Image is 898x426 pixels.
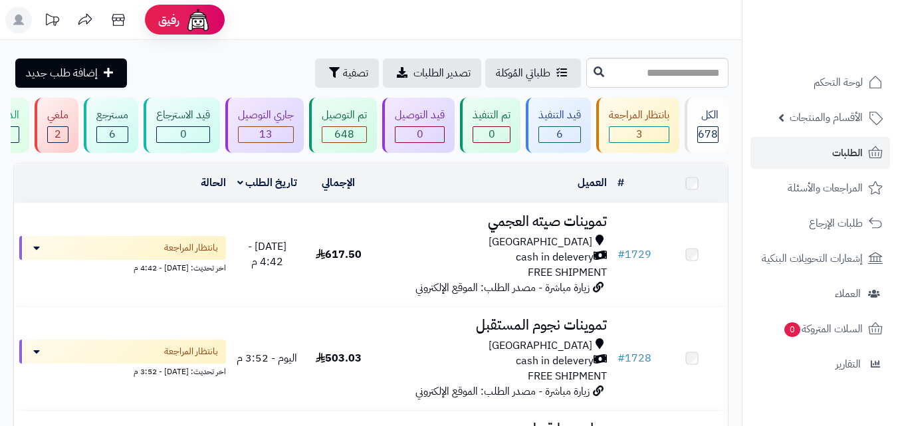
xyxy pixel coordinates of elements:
[141,98,223,153] a: قيد الاسترجاع 0
[185,7,211,33] img: ai-face.png
[528,265,607,280] span: FREE SHIPMENT
[47,108,68,123] div: ملغي
[617,350,625,366] span: #
[617,175,624,191] a: #
[473,108,510,123] div: تم التنفيذ
[109,126,116,142] span: 6
[617,247,651,263] a: #1729
[316,350,362,366] span: 503.03
[48,127,68,142] div: 2
[788,179,863,197] span: المراجعات والأسئلة
[578,175,607,191] a: العميل
[750,348,890,380] a: التقارير
[697,108,719,123] div: الكل
[682,98,731,153] a: الكل678
[750,278,890,310] a: العملاء
[97,127,128,142] div: 6
[380,214,607,229] h3: تموينات صيته العجمي
[485,58,581,88] a: طلباتي المُوكلة
[180,126,187,142] span: 0
[237,350,297,366] span: اليوم - 3:52 م
[750,137,890,169] a: الطلبات
[316,247,362,263] span: 617.50
[496,65,550,81] span: طلباتي المُوكلة
[164,241,218,255] span: بانتظار المراجعة
[516,250,594,265] span: cash in delevery
[15,58,127,88] a: إضافة طلب جديد
[19,364,226,377] div: اخر تحديث: [DATE] - 3:52 م
[832,144,863,162] span: الطلبات
[239,127,293,142] div: 13
[784,322,800,337] span: 0
[489,126,495,142] span: 0
[380,318,607,333] h3: تموينات نجوم المستقبل
[306,98,380,153] a: تم التوصيل 648
[835,284,861,303] span: العملاء
[322,108,367,123] div: تم التوصيل
[750,313,890,345] a: السلات المتروكة0
[610,127,669,142] div: 3
[762,249,863,268] span: إشعارات التحويلات البنكية
[539,127,580,142] div: 6
[156,108,210,123] div: قيد الاسترجاع
[528,368,607,384] span: FREE SHIPMENT
[322,127,366,142] div: 648
[334,126,354,142] span: 648
[750,172,890,204] a: المراجعات والأسئلة
[457,98,523,153] a: تم التنفيذ 0
[415,280,590,296] span: زيارة مباشرة - مصدر الطلب: الموقع الإلكتروني
[32,98,81,153] a: ملغي 2
[808,36,885,64] img: logo-2.png
[617,350,651,366] a: #1728
[516,354,594,369] span: cash in delevery
[417,126,423,142] span: 0
[380,98,457,153] a: قيد التوصيل 0
[489,235,592,250] span: [GEOGRAPHIC_DATA]
[783,320,863,338] span: السلات المتروكة
[538,108,581,123] div: قيد التنفيذ
[836,355,861,373] span: التقارير
[223,98,306,153] a: جاري التوصيل 13
[164,345,218,358] span: بانتظار المراجعة
[259,126,273,142] span: 13
[809,214,863,233] span: طلبات الإرجاع
[617,247,625,263] span: #
[238,108,294,123] div: جاري التوصيل
[322,175,355,191] a: الإجمالي
[383,58,481,88] a: تصدير الطلبات
[750,207,890,239] a: طلبات الإرجاع
[248,239,286,270] span: [DATE] - 4:42 م
[790,108,863,127] span: الأقسام والمنتجات
[473,127,510,142] div: 0
[201,175,226,191] a: الحالة
[609,108,669,123] div: بانتظار المراجعة
[395,108,445,123] div: قيد التوصيل
[814,73,863,92] span: لوحة التحكم
[158,12,179,28] span: رفيق
[237,175,298,191] a: تاريخ الطلب
[81,98,141,153] a: مسترجع 6
[594,98,682,153] a: بانتظار المراجعة 3
[343,65,368,81] span: تصفية
[698,126,718,142] span: 678
[19,260,226,274] div: اخر تحديث: [DATE] - 4:42 م
[35,7,68,37] a: تحديثات المنصة
[315,58,379,88] button: تصفية
[556,126,563,142] span: 6
[55,126,61,142] span: 2
[413,65,471,81] span: تصدير الطلبات
[96,108,128,123] div: مسترجع
[750,243,890,274] a: إشعارات التحويلات البنكية
[489,338,592,354] span: [GEOGRAPHIC_DATA]
[750,66,890,98] a: لوحة التحكم
[636,126,643,142] span: 3
[415,383,590,399] span: زيارة مباشرة - مصدر الطلب: الموقع الإلكتروني
[26,65,98,81] span: إضافة طلب جديد
[523,98,594,153] a: قيد التنفيذ 6
[157,127,209,142] div: 0
[395,127,444,142] div: 0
